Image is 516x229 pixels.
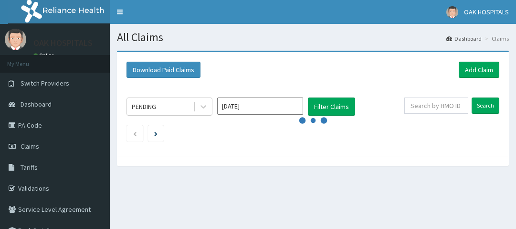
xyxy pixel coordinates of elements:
button: Download Paid Claims [126,62,200,78]
a: Dashboard [446,34,482,43]
svg: audio-loading [299,106,327,135]
p: OAK HOSPITALS [33,39,93,47]
span: Switch Providers [21,79,69,87]
span: OAK HOSPITALS [464,8,509,16]
a: Previous page [133,129,137,138]
img: User Image [5,29,26,50]
button: Filter Claims [308,98,355,116]
input: Select Month and Year [217,98,303,115]
input: Search by HMO ID [404,98,468,114]
a: Online [33,52,56,59]
span: Dashboard [21,100,52,109]
a: Add Claim [459,62,499,78]
span: Claims [21,142,39,151]
span: Tariffs [21,163,38,172]
a: Next page [154,129,158,138]
div: PENDING [132,102,156,111]
li: Claims [483,34,509,43]
img: User Image [446,6,458,18]
input: Search [472,98,499,114]
h1: All Claims [117,31,509,44]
